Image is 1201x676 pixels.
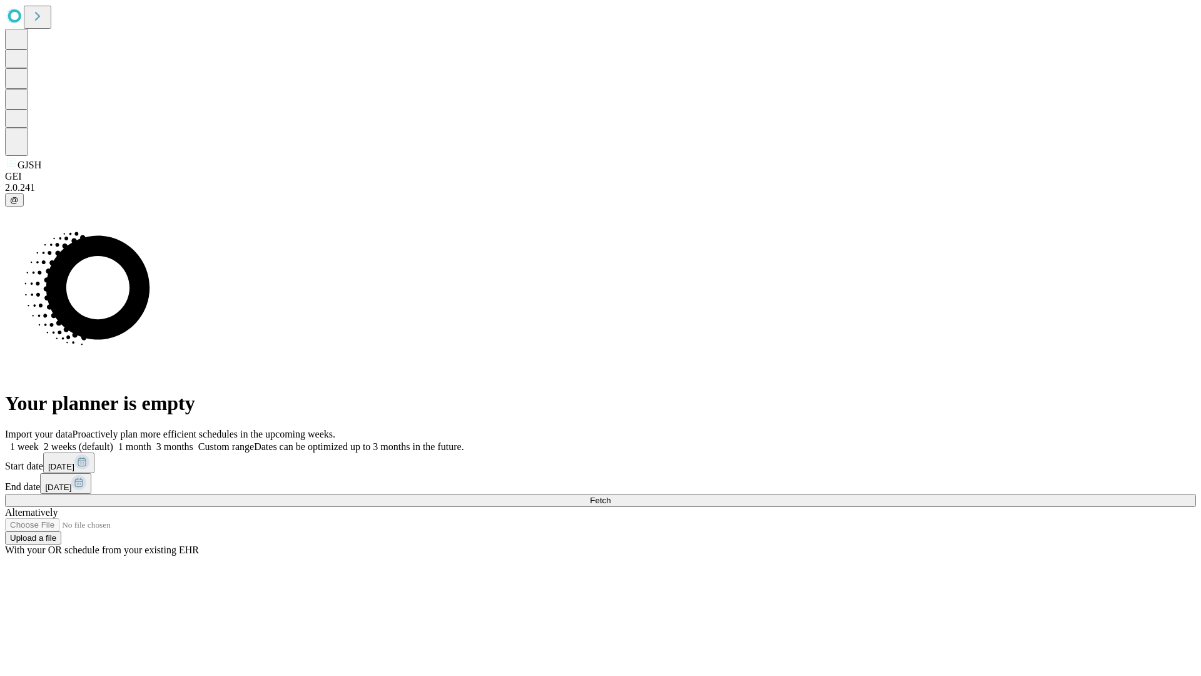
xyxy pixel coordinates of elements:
div: GEI [5,171,1196,182]
span: [DATE] [45,483,71,492]
span: 1 month [118,441,151,452]
span: 1 week [10,441,39,452]
span: @ [10,195,19,205]
span: Alternatively [5,507,58,518]
button: Fetch [5,494,1196,507]
span: Dates can be optimized up to 3 months in the future. [254,441,464,452]
span: Custom range [198,441,254,452]
button: @ [5,193,24,207]
button: [DATE] [43,453,94,473]
div: End date [5,473,1196,494]
button: [DATE] [40,473,91,494]
span: 2 weeks (default) [44,441,113,452]
span: Proactively plan more efficient schedules in the upcoming weeks. [73,429,335,439]
span: GJSH [18,160,41,170]
span: [DATE] [48,462,74,471]
span: Import your data [5,429,73,439]
span: Fetch [590,496,611,505]
h1: Your planner is empty [5,392,1196,415]
span: With your OR schedule from your existing EHR [5,545,199,555]
div: Start date [5,453,1196,473]
div: 2.0.241 [5,182,1196,193]
button: Upload a file [5,531,61,545]
span: 3 months [156,441,193,452]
